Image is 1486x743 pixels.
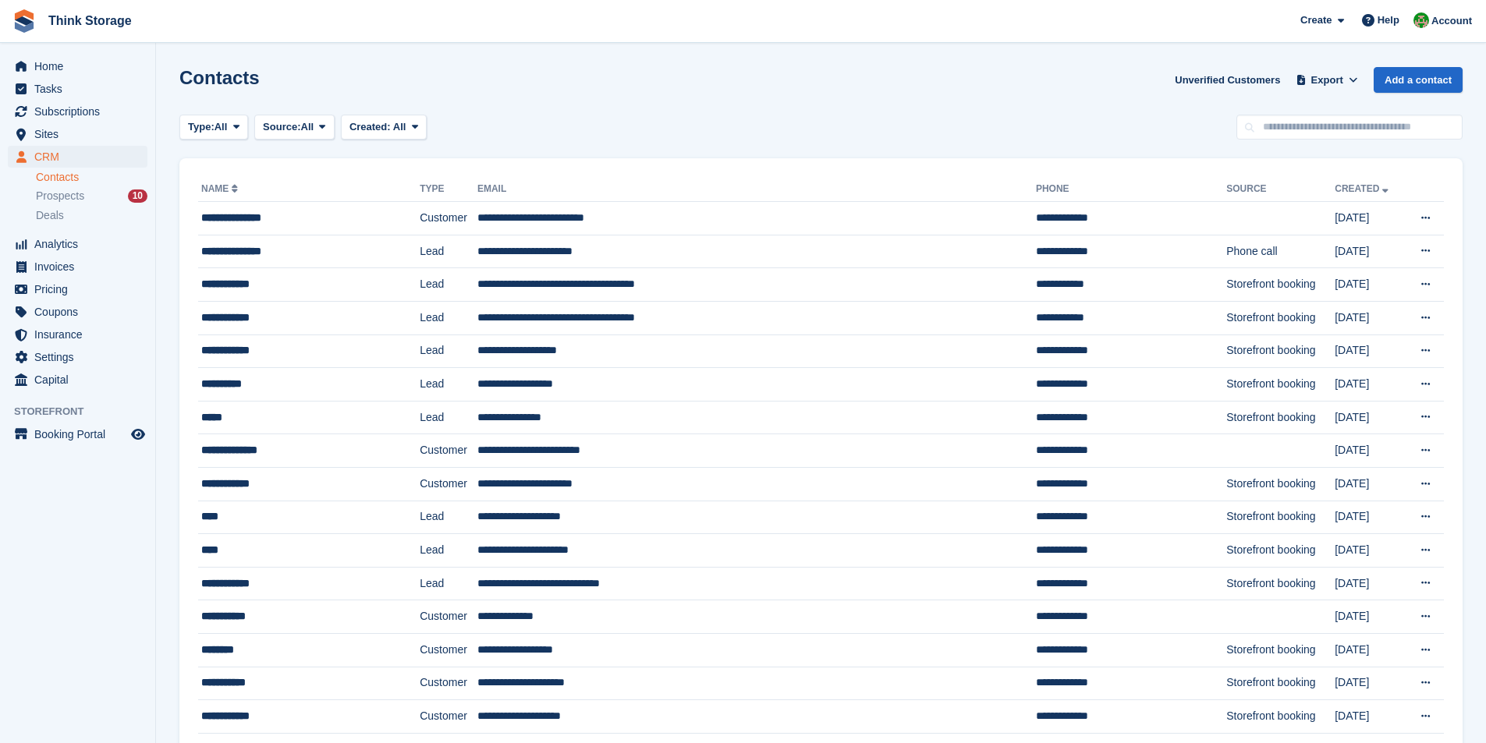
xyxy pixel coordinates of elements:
td: Customer [420,434,477,468]
td: Lead [420,534,477,568]
td: [DATE] [1335,368,1404,402]
span: Storefront [14,404,155,419]
td: Storefront booking [1226,633,1335,667]
td: Lead [420,235,477,268]
a: menu [8,256,147,278]
td: Storefront booking [1226,667,1335,700]
span: All [301,119,314,135]
h1: Contacts [179,67,260,88]
td: [DATE] [1335,700,1404,734]
span: All [393,121,406,133]
td: Storefront booking [1226,334,1335,368]
a: menu [8,78,147,100]
span: Account [1431,13,1472,29]
th: Type [420,177,477,202]
a: Preview store [129,425,147,444]
span: Pricing [34,278,128,300]
a: Name [201,183,241,194]
span: Analytics [34,233,128,255]
span: Settings [34,346,128,368]
td: Storefront booking [1226,301,1335,334]
td: Storefront booking [1226,501,1335,534]
img: stora-icon-8386f47178a22dfd0bd8f6a31ec36ba5ce8667c1dd55bd0f319d3a0aa187defe.svg [12,9,36,33]
td: [DATE] [1335,633,1404,667]
td: Lead [420,334,477,368]
td: Lead [420,501,477,534]
span: Subscriptions [34,101,128,122]
td: Storefront booking [1226,268,1335,302]
button: Export [1293,67,1361,93]
span: All [215,119,228,135]
td: Lead [420,368,477,402]
td: [DATE] [1335,434,1404,468]
a: Deals [36,207,147,224]
span: CRM [34,146,128,168]
a: menu [8,346,147,368]
a: menu [8,101,147,122]
span: Tasks [34,78,128,100]
td: [DATE] [1335,401,1404,434]
td: Storefront booking [1226,368,1335,402]
a: menu [8,301,147,323]
span: Sites [34,123,128,145]
a: menu [8,55,147,77]
td: Customer [420,467,477,501]
td: [DATE] [1335,202,1404,235]
td: Lead [420,401,477,434]
a: Contacts [36,170,147,185]
td: [DATE] [1335,301,1404,334]
td: [DATE] [1335,567,1404,600]
button: Created: All [341,115,427,140]
td: Customer [420,633,477,667]
td: Lead [420,567,477,600]
td: Customer [420,600,477,634]
td: Storefront booking [1226,567,1335,600]
span: Deals [36,208,64,223]
td: Phone call [1226,235,1335,268]
td: [DATE] [1335,600,1404,634]
td: [DATE] [1335,467,1404,501]
td: [DATE] [1335,235,1404,268]
img: Sarah Mackie [1413,12,1429,28]
td: [DATE] [1335,501,1404,534]
th: Phone [1036,177,1226,202]
td: Storefront booking [1226,534,1335,568]
td: Lead [420,268,477,302]
button: Type: All [179,115,248,140]
span: Help [1378,12,1399,28]
span: Create [1300,12,1332,28]
span: Home [34,55,128,77]
span: Export [1311,73,1343,88]
td: [DATE] [1335,667,1404,700]
a: Created [1335,183,1392,194]
span: Created: [349,121,391,133]
td: Lead [420,301,477,334]
div: 10 [128,189,147,203]
a: Unverified Customers [1169,67,1286,93]
td: Storefront booking [1226,700,1335,734]
td: Customer [420,202,477,235]
a: menu [8,278,147,300]
td: Storefront booking [1226,467,1335,501]
span: Type: [188,119,215,135]
a: Think Storage [42,8,138,34]
a: Prospects 10 [36,188,147,204]
a: menu [8,233,147,255]
span: Invoices [34,256,128,278]
a: menu [8,423,147,445]
td: [DATE] [1335,334,1404,368]
td: Storefront booking [1226,401,1335,434]
a: menu [8,146,147,168]
a: Add a contact [1374,67,1463,93]
span: Coupons [34,301,128,323]
a: menu [8,123,147,145]
span: Source: [263,119,300,135]
span: Prospects [36,189,84,203]
a: menu [8,369,147,391]
a: menu [8,324,147,345]
td: Customer [420,700,477,734]
td: Customer [420,667,477,700]
button: Source: All [254,115,335,140]
span: Booking Portal [34,423,128,445]
td: [DATE] [1335,268,1404,302]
